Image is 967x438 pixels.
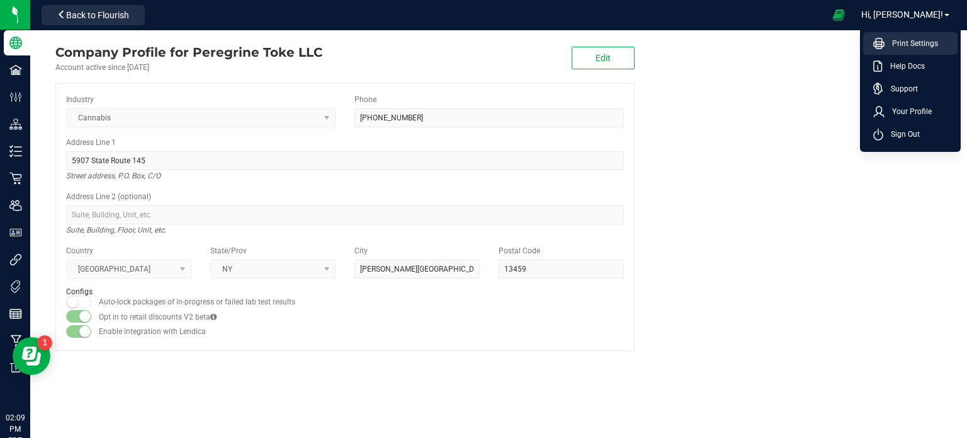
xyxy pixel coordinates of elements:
[66,191,151,202] label: Address Line 2 (optional)
[9,226,22,239] inline-svg: User Roles
[499,260,624,279] input: Postal Code
[354,245,368,256] label: City
[13,337,50,375] iframe: Resource center
[66,222,166,238] i: Suite, Building, Floor, Unit, etc.
[9,335,22,347] inline-svg: Manufacturing
[9,280,22,293] inline-svg: Tags
[354,94,376,105] label: Phone
[9,362,22,374] inline-svg: Billing
[66,151,624,170] input: Address
[9,37,22,49] inline-svg: Company
[873,83,953,95] a: Support
[499,245,540,256] label: Postal Code
[99,311,217,323] label: Opt in to retail discounts V2 beta
[9,172,22,185] inline-svg: Retail
[42,5,145,25] button: Back to Flourish
[9,91,22,103] inline-svg: Configuration
[210,245,247,256] label: State/Prov
[572,47,635,69] button: Edit
[66,288,624,296] h2: Configs
[354,260,480,279] input: City
[37,335,52,350] iframe: Resource center unread badge
[873,60,953,72] a: Help Docs
[66,10,129,20] span: Back to Flourish
[885,37,938,50] span: Print Settings
[354,108,624,127] input: (123) 456-7890
[66,94,94,105] label: Industry
[66,205,624,224] input: Suite, Building, Unit, etc.
[883,128,920,141] span: Sign Out
[861,9,943,20] span: Hi, [PERSON_NAME]!
[9,308,22,320] inline-svg: Reports
[9,199,22,212] inline-svg: Users
[883,83,918,95] span: Support
[9,64,22,76] inline-svg: Facilities
[66,137,116,148] label: Address Line 1
[55,43,322,62] div: Peregrine Toke LLC
[99,326,206,337] label: Enable integration with Lendica
[863,123,958,146] li: Sign Out
[9,145,22,158] inline-svg: Inventory
[596,53,611,63] span: Edit
[825,3,853,27] span: Open Ecommerce Menu
[9,118,22,130] inline-svg: Distribution
[55,62,322,73] div: Account active since [DATE]
[66,168,161,183] i: Street address, P.O. Box, C/O
[99,296,295,308] label: Auto-lock packages of in-progress or failed lab test results
[9,253,22,266] inline-svg: Integrations
[885,105,932,118] span: Your Profile
[883,60,925,72] span: Help Docs
[66,245,93,256] label: Country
